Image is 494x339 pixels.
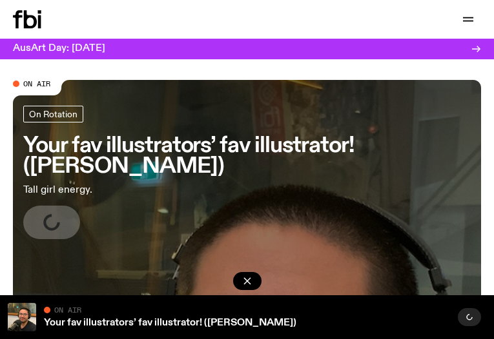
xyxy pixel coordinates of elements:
[44,318,296,328] a: Your fav illustrators’ fav illustrator! ([PERSON_NAME])
[23,182,354,198] p: Tall girl energy.
[13,44,105,53] h3: AusArt Day: [DATE]
[54,305,81,314] span: On Air
[29,109,77,119] span: On Rotation
[23,135,471,177] h3: Your fav illustrators’ fav illustrator! ([PERSON_NAME])
[23,106,471,239] a: Your fav illustrators’ fav illustrator! ([PERSON_NAME])Tall girl energy.
[23,106,83,122] a: On Rotation
[23,79,50,88] span: On Air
